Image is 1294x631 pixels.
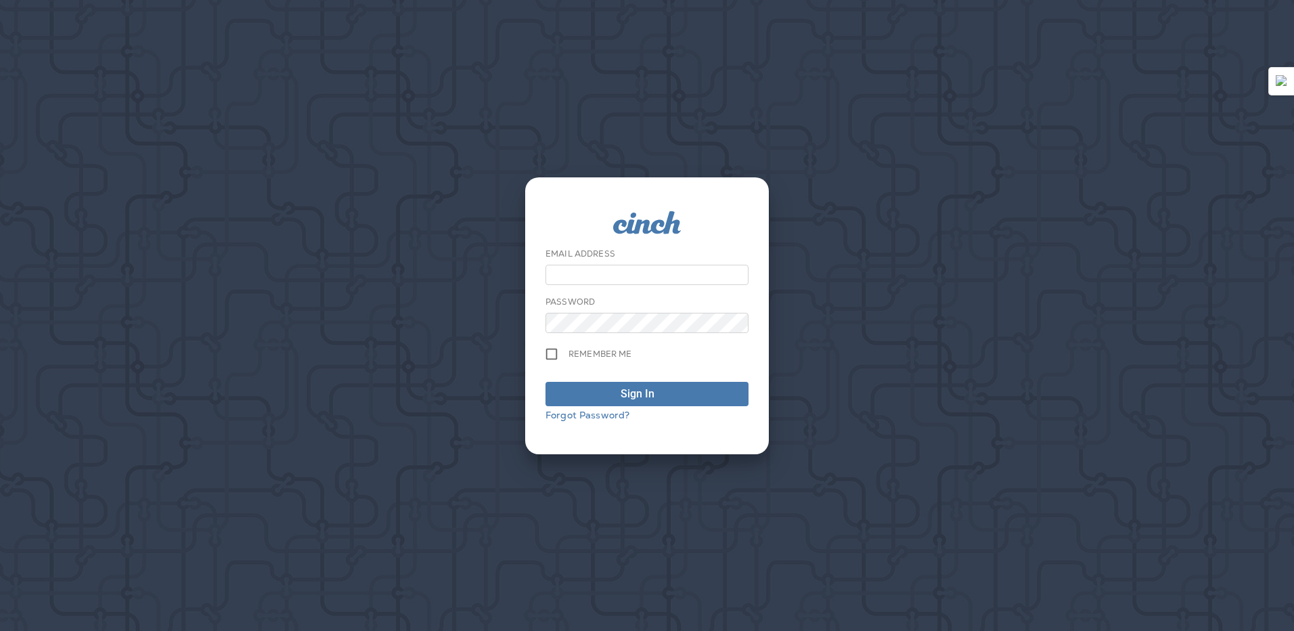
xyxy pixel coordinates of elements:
[568,349,632,360] span: Remember me
[545,409,629,421] a: Forgot Password?
[1276,75,1288,87] img: Detect Auto
[621,386,654,402] div: Sign In
[545,248,615,259] label: Email Address
[545,297,595,307] label: Password
[545,382,749,406] button: Sign In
